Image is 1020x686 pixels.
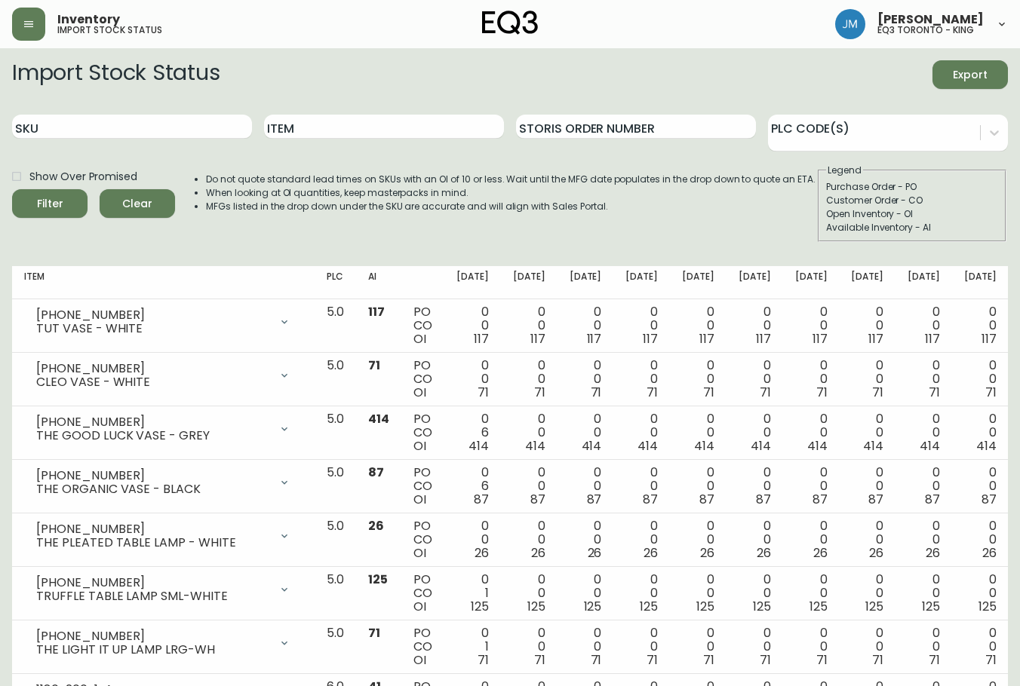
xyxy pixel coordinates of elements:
[753,598,771,615] span: 125
[368,624,380,642] span: 71
[315,299,356,353] td: 5.0
[863,437,883,455] span: 414
[929,384,940,401] span: 71
[929,651,940,669] span: 71
[851,519,883,560] div: 0 0
[810,598,828,615] span: 125
[682,466,714,507] div: 0 0
[531,544,545,562] span: 26
[979,598,997,615] span: 125
[982,544,997,562] span: 26
[469,437,489,455] span: 414
[475,544,489,562] span: 26
[456,305,489,346] div: 0 0
[471,598,489,615] span: 125
[57,26,162,35] h5: import stock status
[625,573,658,614] div: 0 0
[696,598,714,615] span: 125
[413,651,426,669] span: OI
[826,221,998,234] div: Available Inventory - AI
[625,626,658,667] div: 0 0
[682,626,714,667] div: 0 0
[36,643,269,657] div: THE LIGHT IT UP LAMP LRG-WH
[699,491,714,508] span: 87
[739,359,771,400] div: 0 0
[644,544,658,562] span: 26
[643,491,658,508] span: 87
[952,266,1009,299] th: [DATE]
[908,466,940,507] div: 0 0
[12,189,88,218] button: Filter
[795,412,828,453] div: 0 0
[816,384,828,401] span: 71
[513,305,545,346] div: 0 0
[908,412,940,453] div: 0 0
[368,410,389,427] span: 414
[368,571,388,588] span: 125
[368,303,385,320] span: 117
[57,14,120,26] span: Inventory
[964,412,997,453] div: 0 0
[908,305,940,346] div: 0 0
[587,330,602,348] span: 117
[813,491,828,508] span: 87
[816,651,828,669] span: 71
[795,626,828,667] div: 0 0
[625,412,658,453] div: 0 0
[826,164,863,177] legend: Legend
[795,519,828,560] div: 0 0
[36,522,269,536] div: [PHONE_NUMBER]
[36,375,269,389] div: CLEO VASE - WHITE
[739,305,771,346] div: 0 0
[813,544,828,562] span: 26
[588,544,602,562] span: 26
[478,651,489,669] span: 71
[925,491,940,508] span: 87
[739,412,771,453] div: 0 0
[444,266,501,299] th: [DATE]
[525,437,545,455] span: 414
[36,482,269,496] div: THE ORGANIC VASE - BLACK
[315,353,356,406] td: 5.0
[570,359,602,400] div: 0 0
[727,266,783,299] th: [DATE]
[315,513,356,567] td: 5.0
[739,573,771,614] div: 0 0
[760,651,771,669] span: 71
[570,626,602,667] div: 0 0
[36,469,269,482] div: [PHONE_NUMBER]
[783,266,840,299] th: [DATE]
[413,359,432,400] div: PO CO
[356,266,401,299] th: AI
[926,544,940,562] span: 26
[964,573,997,614] div: 0 0
[12,266,315,299] th: Item
[456,626,489,667] div: 0 1
[869,544,883,562] span: 26
[456,519,489,560] div: 0 0
[985,651,997,669] span: 71
[413,519,432,560] div: PO CO
[513,466,545,507] div: 0 0
[700,544,714,562] span: 26
[945,66,996,84] span: Export
[474,491,489,508] span: 87
[851,359,883,400] div: 0 0
[795,573,828,614] div: 0 0
[112,194,163,213] span: Clear
[699,330,714,348] span: 117
[570,466,602,507] div: 0 0
[501,266,558,299] th: [DATE]
[24,412,303,446] div: [PHONE_NUMBER]THE GOOD LUCK VASE - GREY
[36,429,269,443] div: THE GOOD LUCK VASE - GREY
[24,466,303,499] div: [PHONE_NUMBER]THE ORGANIC VASE - BLACK
[36,322,269,335] div: TUT VASE - WHITE
[637,437,658,455] span: 414
[872,384,883,401] span: 71
[964,466,997,507] div: 0 0
[868,330,883,348] span: 117
[591,384,602,401] span: 71
[932,60,1008,89] button: Export
[703,651,714,669] span: 71
[478,384,489,401] span: 71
